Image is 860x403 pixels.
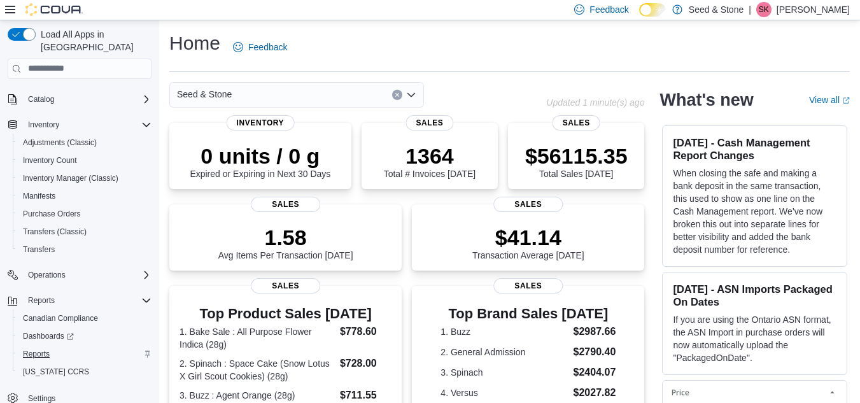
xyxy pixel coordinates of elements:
h2: What's new [659,90,753,110]
button: Manifests [13,187,157,205]
dd: $2987.66 [574,324,616,339]
span: Transfers (Classic) [18,224,152,239]
button: Operations [23,267,71,283]
p: 0 units / 0 g [190,143,330,169]
a: Inventory Manager (Classic) [18,171,123,186]
p: When closing the safe and making a bank deposit in the same transaction, this used to show as one... [673,167,836,256]
span: Transfers [23,244,55,255]
dd: $728.00 [340,356,391,371]
a: Inventory Count [18,153,82,168]
span: Canadian Compliance [18,311,152,326]
button: Reports [13,345,157,363]
button: Adjustments (Classic) [13,134,157,152]
button: Transfers [13,241,157,258]
div: Total # Invoices [DATE] [384,143,476,179]
span: Purchase Orders [23,209,81,219]
dt: 3. Spinach [441,366,568,379]
button: Inventory [3,116,157,134]
svg: External link [842,97,850,104]
p: $56115.35 [525,143,628,169]
span: Inventory Count [18,153,152,168]
span: Operations [28,270,66,280]
button: Clear input [392,90,402,100]
button: Purchase Orders [13,205,157,223]
span: Transfers [18,242,152,257]
dt: 3. Buzz : Agent Orange (28g) [180,389,335,402]
span: Catalog [23,92,152,107]
span: Reports [23,349,50,359]
span: Canadian Compliance [23,313,98,323]
span: Sales [251,197,321,212]
span: Seed & Stone [177,87,232,102]
h3: [DATE] - ASN Imports Packaged On Dates [673,283,836,308]
a: Adjustments (Classic) [18,135,102,150]
input: Dark Mode [639,3,666,17]
span: SK [759,2,769,17]
span: Reports [18,346,152,362]
span: Inventory Manager (Classic) [18,171,152,186]
span: Adjustments (Classic) [23,138,97,148]
span: Sales [493,278,563,293]
span: Inventory [227,115,295,131]
p: Seed & Stone [689,2,744,17]
span: Manifests [18,188,152,204]
span: Dashboards [18,329,152,344]
dt: 2. Spinach : Space Cake (Snow Lotus X Girl Scout Cookies) (28g) [180,357,335,383]
span: Transfers (Classic) [23,227,87,237]
dt: 1. Buzz [441,325,568,338]
span: Reports [28,295,55,306]
a: Reports [18,346,55,362]
span: Load All Apps in [GEOGRAPHIC_DATA] [36,28,152,53]
a: Feedback [228,34,292,60]
span: Inventory [23,117,152,132]
span: Feedback [248,41,287,53]
span: Sales [251,278,321,293]
p: If you are using the Ontario ASN format, the ASN Import in purchase orders will now automatically... [673,313,836,364]
div: Sriram Kumar [756,2,772,17]
p: 1.58 [218,225,353,250]
button: [US_STATE] CCRS [13,363,157,381]
p: 1364 [384,143,476,169]
dd: $2027.82 [574,385,616,400]
button: Operations [3,266,157,284]
a: Transfers (Classic) [18,224,92,239]
span: Purchase Orders [18,206,152,222]
a: Purchase Orders [18,206,86,222]
dd: $2404.07 [574,365,616,380]
a: Manifests [18,188,60,204]
span: Adjustments (Classic) [18,135,152,150]
p: [PERSON_NAME] [777,2,850,17]
h3: Top Product Sales [DATE] [180,306,391,322]
a: View allExternal link [809,95,850,105]
dd: $778.60 [340,324,391,339]
button: Inventory [23,117,64,132]
span: Dashboards [23,331,74,341]
span: Inventory [28,120,59,130]
p: | [749,2,751,17]
button: Reports [23,293,60,308]
dt: 2. General Admission [441,346,568,358]
button: Inventory Manager (Classic) [13,169,157,187]
button: Inventory Count [13,152,157,169]
h3: Top Brand Sales [DATE] [441,306,616,322]
h3: [DATE] - Cash Management Report Changes [673,136,836,162]
span: Inventory Manager (Classic) [23,173,118,183]
div: Total Sales [DATE] [525,143,628,179]
div: Avg Items Per Transaction [DATE] [218,225,353,260]
button: Reports [3,292,157,309]
a: Dashboards [13,327,157,345]
span: Sales [405,115,453,131]
a: Dashboards [18,329,79,344]
dd: $2790.40 [574,344,616,360]
a: [US_STATE] CCRS [18,364,94,379]
span: Feedback [589,3,628,16]
button: Transfers (Classic) [13,223,157,241]
div: Transaction Average [DATE] [472,225,584,260]
dt: 1. Bake Sale : All Purpose Flower Indica (28g) [180,325,335,351]
span: [US_STATE] CCRS [23,367,89,377]
button: Canadian Compliance [13,309,157,327]
span: Catalog [28,94,54,104]
button: Catalog [23,92,59,107]
span: Operations [23,267,152,283]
